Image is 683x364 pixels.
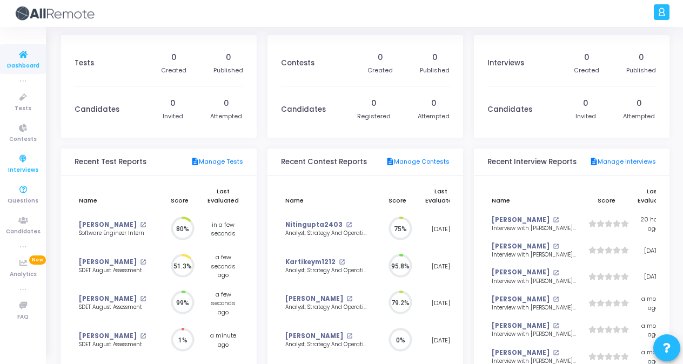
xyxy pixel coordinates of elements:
[386,157,450,167] a: Manage Contests
[203,248,244,285] td: a few seconds ago
[140,296,146,302] mat-icon: open_in_new
[420,66,450,75] div: Published
[15,104,31,113] span: Tests
[431,98,437,109] div: 0
[203,285,244,322] td: a few seconds ago
[281,181,374,211] th: Name
[79,294,137,304] a: [PERSON_NAME]
[285,258,336,267] a: Kartikeym1212
[171,52,177,63] div: 0
[421,285,461,322] td: [DATE]
[492,278,575,286] div: Interview with [PERSON_NAME] <> Senior SDET/SDET, Round 2
[639,52,644,63] div: 0
[191,157,243,167] a: Manage Tests
[421,322,461,359] td: [DATE]
[191,157,199,167] mat-icon: description
[584,52,590,63] div: 0
[492,348,550,358] a: [PERSON_NAME]
[487,158,577,166] h3: Recent Interview Reports
[421,181,461,211] th: Last Evaluated
[574,66,599,75] div: Created
[79,267,151,275] div: SDET August Assessment
[633,238,674,264] td: [DATE]
[210,112,242,121] div: Attempted
[203,181,244,211] th: Last Evaluated
[575,112,596,121] div: Invited
[386,157,394,167] mat-icon: description
[492,268,550,277] a: [PERSON_NAME]
[79,220,137,230] a: [PERSON_NAME]
[9,135,37,144] span: Contests
[285,341,369,349] div: Analyst, Strategy And Operational Excellence
[492,225,575,233] div: Interview with [PERSON_NAME] <> SDET, Round 1
[170,98,176,109] div: 0
[29,255,46,265] span: New
[79,258,137,267] a: [PERSON_NAME]
[590,157,598,167] mat-icon: description
[140,222,146,228] mat-icon: open_in_new
[285,220,343,230] a: Nitingupta2403
[553,217,559,223] mat-icon: open_in_new
[346,222,352,228] mat-icon: open_in_new
[487,181,580,211] th: Name
[418,112,450,121] div: Attempted
[487,59,524,68] h3: Interviews
[421,248,461,285] td: [DATE]
[140,259,146,265] mat-icon: open_in_new
[346,333,352,339] mat-icon: open_in_new
[553,350,559,356] mat-icon: open_in_new
[75,105,119,114] h3: Candidates
[75,59,94,68] h3: Tests
[492,304,575,312] div: Interview with [PERSON_NAME] <> Senior SDET/SDET, Round 1
[8,166,38,175] span: Interviews
[553,270,559,276] mat-icon: open_in_new
[163,112,183,121] div: Invited
[140,333,146,339] mat-icon: open_in_new
[590,157,656,167] a: Manage Interviews
[492,321,550,331] a: [PERSON_NAME]
[285,230,369,238] div: Analyst, Strategy And Operational Excellence
[226,52,231,63] div: 0
[75,181,156,211] th: Name
[203,322,244,359] td: a minute ago
[432,52,438,63] div: 0
[626,66,656,75] div: Published
[14,3,95,24] img: logo
[224,98,229,109] div: 0
[17,313,29,322] span: FAQ
[633,290,674,317] td: a month ago
[203,211,244,248] td: in a few seconds
[281,59,314,68] h3: Contests
[633,181,674,211] th: Last Evaluated
[79,304,151,312] div: SDET August Assessment
[633,264,674,290] td: [DATE]
[553,323,559,329] mat-icon: open_in_new
[487,105,532,114] h3: Candidates
[492,331,575,339] div: Interview with [PERSON_NAME] <> Senior React Native Developer, Round 1
[79,332,137,341] a: [PERSON_NAME]
[374,181,421,211] th: Score
[492,295,550,304] a: [PERSON_NAME]
[492,215,550,225] a: [PERSON_NAME]
[346,296,352,302] mat-icon: open_in_new
[371,98,377,109] div: 0
[492,242,550,251] a: [PERSON_NAME]
[633,211,674,238] td: 20 hours ago
[6,227,41,237] span: Candidates
[75,158,146,166] h3: Recent Test Reports
[285,332,343,341] a: [PERSON_NAME]
[623,112,655,121] div: Attempted
[421,211,461,248] td: [DATE]
[633,316,674,343] td: a month ago
[580,181,633,211] th: Score
[367,66,393,75] div: Created
[7,62,39,71] span: Dashboard
[285,267,369,275] div: Analyst, Strategy And Operational Excellence
[285,304,369,312] div: Analyst, Strategy And Operational Excellence
[637,98,642,109] div: 0
[281,158,367,166] h3: Recent Contest Reports
[281,105,326,114] h3: Candidates
[553,244,559,250] mat-icon: open_in_new
[213,66,243,75] div: Published
[357,112,391,121] div: Registered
